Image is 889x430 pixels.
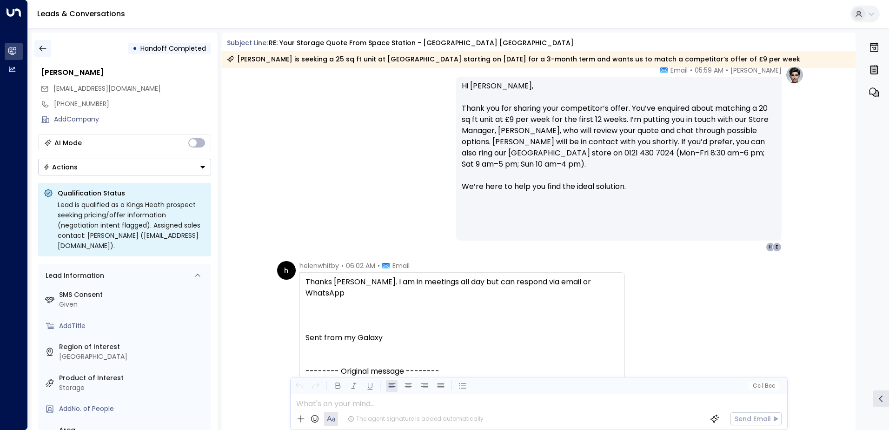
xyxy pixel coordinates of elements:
span: • [726,66,728,75]
div: [PERSON_NAME] [41,67,211,78]
button: Actions [38,159,211,175]
div: Lead is qualified as a Kings Heath prospect seeking pricing/offer information (negotiation intent... [58,200,206,251]
div: Given [59,300,207,309]
div: RE: Your storage quote from Space Station - [GEOGRAPHIC_DATA] [GEOGRAPHIC_DATA] [269,38,574,48]
button: Cc|Bcc [749,382,778,390]
div: h [277,261,296,280]
label: Product of Interest [59,373,207,383]
div: [PERSON_NAME] is seeking a 25 sq ft unit at [GEOGRAPHIC_DATA] starting on [DATE] for a 3-month te... [227,54,800,64]
span: Subject Line: [227,38,268,47]
div: AI Mode [54,138,82,148]
div: -------- Original message -------- [305,366,619,377]
span: 05:59 AM [695,66,723,75]
div: Storage [59,383,207,393]
label: SMS Consent [59,290,207,300]
span: helenwhitby [299,261,339,270]
span: helenwhitby@yahoo.co.uk [53,84,161,94]
p: Qualification Status [58,188,206,198]
div: • [133,40,137,57]
div: Sent from my Galaxy [305,332,619,343]
button: Redo [310,380,321,392]
div: Lead Information [42,271,104,281]
span: • [341,261,344,270]
span: 06:02 AM [346,261,375,270]
div: E [772,242,782,252]
span: Email [670,66,688,75]
div: Actions [43,163,78,171]
div: AddCompany [54,114,211,124]
span: [PERSON_NAME] [730,66,782,75]
div: [GEOGRAPHIC_DATA] [59,352,207,362]
p: Hi [PERSON_NAME], Thank you for sharing your competitor’s offer. You’ve enquired about matching a... [462,81,776,203]
div: Thanks [PERSON_NAME]. I am in meetings all day but can respond via email or WhatsApp [305,276,619,299]
button: Undo [293,380,305,392]
span: [EMAIL_ADDRESS][DOMAIN_NAME] [53,84,161,93]
div: The agent signature is added automatically [348,415,484,423]
span: Email [392,261,410,270]
a: Leads & Conversations [37,8,125,19]
div: Button group with a nested menu [38,159,211,175]
label: Region of Interest [59,342,207,352]
span: • [378,261,380,270]
div: AddTitle [59,321,207,331]
span: Handoff Completed [140,44,206,53]
span: | [762,383,763,389]
div: AddNo. of People [59,404,207,414]
div: H [766,242,775,252]
div: [PHONE_NUMBER] [54,99,211,109]
span: Cc Bcc [752,383,775,389]
img: profile-logo.png [785,66,804,84]
span: • [690,66,692,75]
